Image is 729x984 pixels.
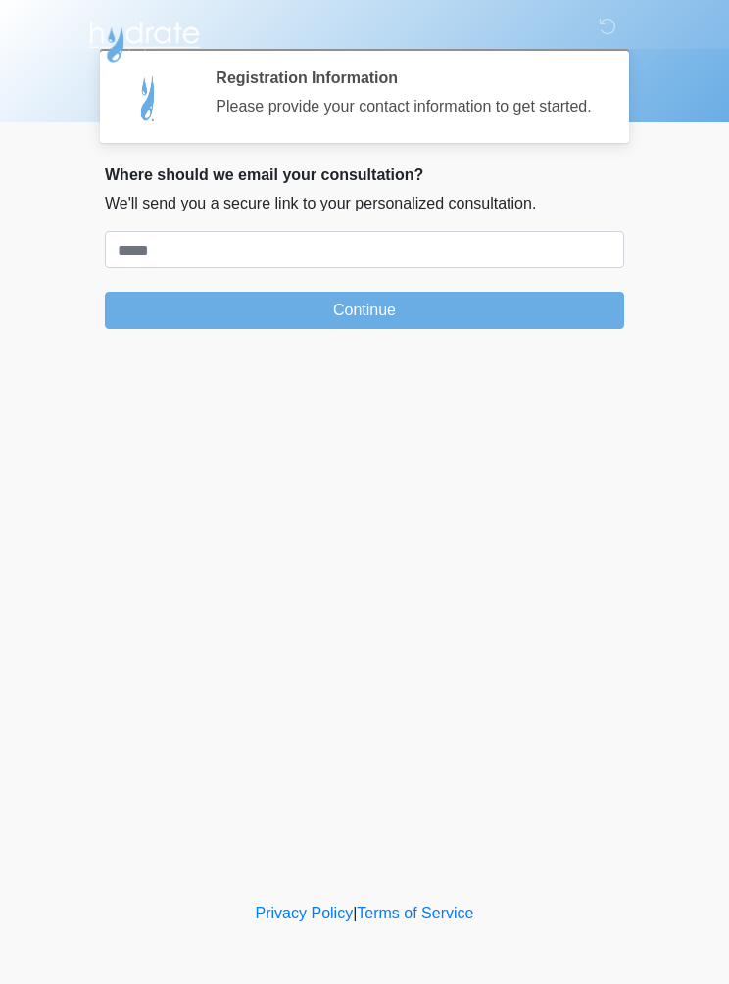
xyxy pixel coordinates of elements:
a: Privacy Policy [256,905,354,921]
p: We'll send you a secure link to your personalized consultation. [105,192,624,215]
img: Hydrate IV Bar - Flagstaff Logo [85,15,203,64]
div: Please provide your contact information to get started. [216,95,595,118]
h2: Where should we email your consultation? [105,165,624,184]
button: Continue [105,292,624,329]
a: | [353,905,357,921]
img: Agent Avatar [120,69,178,127]
a: Terms of Service [357,905,473,921]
